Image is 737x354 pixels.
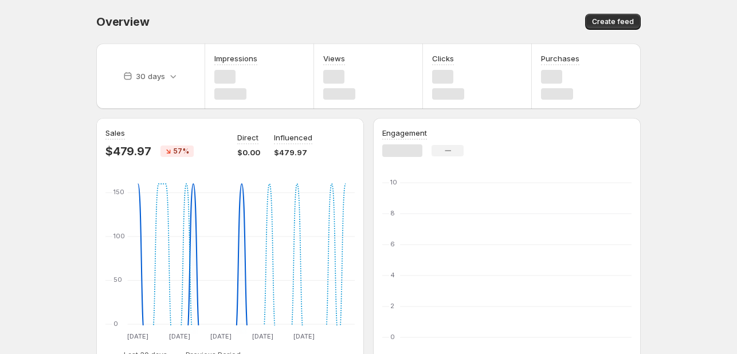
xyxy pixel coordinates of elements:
[390,271,395,279] text: 4
[113,188,124,196] text: 150
[173,147,189,156] span: 57%
[390,333,395,341] text: 0
[432,53,454,64] h3: Clicks
[105,144,151,158] p: $479.97
[237,132,258,143] p: Direct
[113,320,118,328] text: 0
[390,209,395,217] text: 8
[585,14,641,30] button: Create feed
[541,53,579,64] h3: Purchases
[105,127,125,139] h3: Sales
[127,332,148,340] text: [DATE]
[274,147,312,158] p: $479.97
[210,332,232,340] text: [DATE]
[293,332,315,340] text: [DATE]
[169,332,190,340] text: [DATE]
[382,127,427,139] h3: Engagement
[390,302,394,310] text: 2
[237,147,260,158] p: $0.00
[136,70,165,82] p: 30 days
[323,53,345,64] h3: Views
[274,132,312,143] p: Influenced
[113,232,125,240] text: 100
[113,276,122,284] text: 50
[390,178,397,186] text: 10
[592,17,634,26] span: Create feed
[252,332,273,340] text: [DATE]
[390,240,395,248] text: 6
[96,15,149,29] span: Overview
[214,53,257,64] h3: Impressions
